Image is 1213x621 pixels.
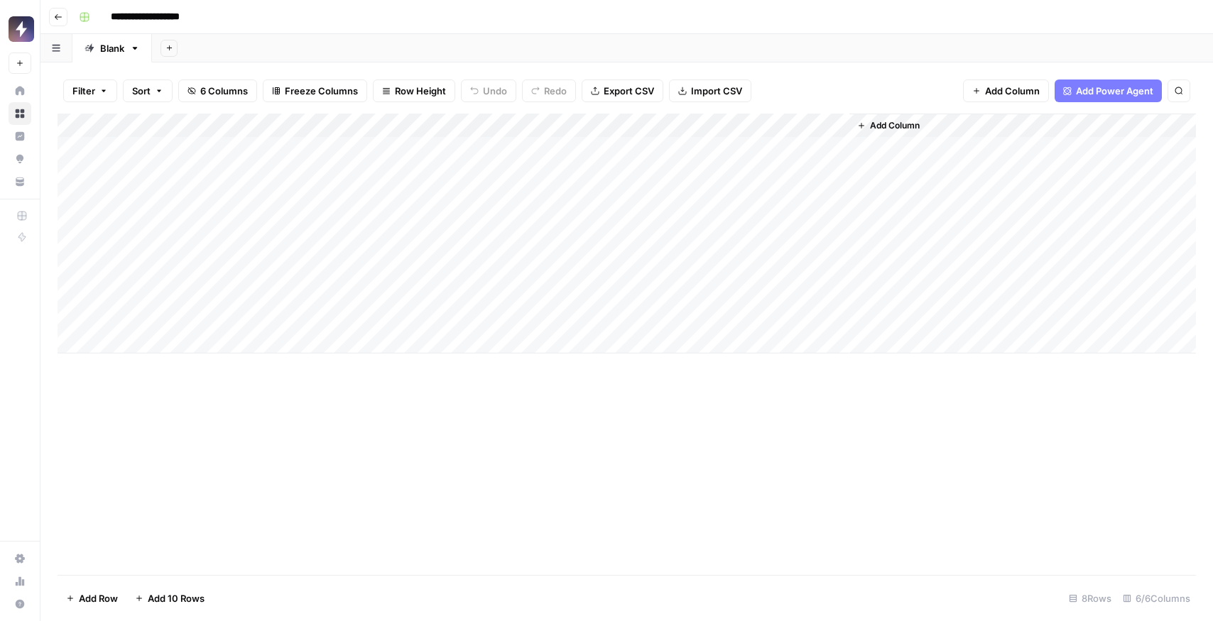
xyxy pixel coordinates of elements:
span: Filter [72,84,95,98]
button: Row Height [373,79,455,102]
a: Your Data [9,170,31,193]
span: Add Row [79,591,118,605]
img: Attention Logo [9,16,34,42]
div: Blank [100,41,124,55]
button: Redo [522,79,576,102]
span: 6 Columns [200,84,248,98]
a: Blank [72,34,152,62]
a: Insights [9,125,31,148]
span: Add Column [985,84,1040,98]
span: Add Column [870,119,920,132]
span: Export CSV [604,84,654,98]
a: Home [9,79,31,102]
div: 6/6 Columns [1117,587,1196,610]
span: Import CSV [691,84,742,98]
span: Sort [132,84,151,98]
button: Undo [461,79,516,102]
a: Opportunities [9,148,31,170]
button: Import CSV [669,79,751,102]
button: Add Column [852,116,925,135]
button: Export CSV [582,79,663,102]
button: Add Power Agent [1055,79,1162,102]
span: Freeze Columns [285,84,358,98]
button: Sort [123,79,173,102]
span: Row Height [395,84,446,98]
span: Redo [544,84,567,98]
button: Filter [63,79,117,102]
a: Browse [9,102,31,125]
button: Add Column [963,79,1049,102]
button: Help + Support [9,593,31,615]
button: Freeze Columns [263,79,367,102]
button: Workspace: Attention [9,11,31,47]
button: Add Row [58,587,126,610]
button: 6 Columns [178,79,257,102]
button: Add 10 Rows [126,587,213,610]
span: Add 10 Rows [148,591,205,605]
span: Undo [483,84,507,98]
div: 8 Rows [1063,587,1117,610]
a: Settings [9,547,31,570]
a: Usage [9,570,31,593]
span: Add Power Agent [1076,84,1153,98]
